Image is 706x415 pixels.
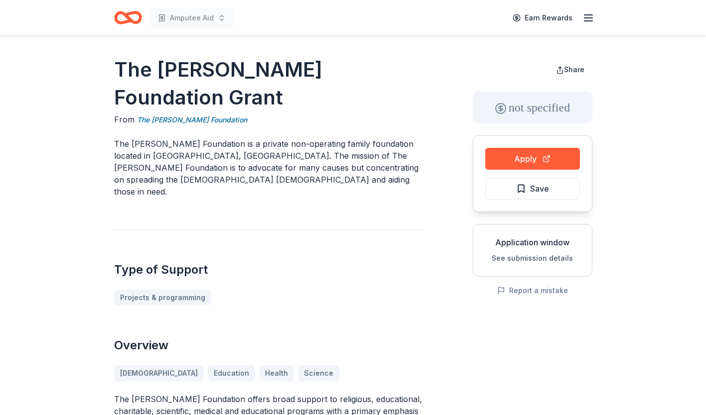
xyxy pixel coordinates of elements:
button: Report a mistake [497,285,568,297]
button: Share [548,60,592,80]
p: The [PERSON_NAME] Foundation is a private non-operating family foundation located in [GEOGRAPHIC_... [114,138,425,198]
span: Save [530,182,549,195]
div: From [114,113,425,126]
h1: The [PERSON_NAME] Foundation Grant [114,56,425,111]
button: Amputee Aid [150,8,234,28]
button: See submission details [492,252,573,264]
span: Amputee Aid [170,12,214,24]
a: Earn Rewards [507,9,578,27]
span: Share [564,65,584,74]
button: Save [485,178,580,200]
div: not specified [473,92,592,123]
a: Projects & programming [114,290,211,306]
a: The [PERSON_NAME] Foundation [137,114,247,126]
h2: Overview [114,337,425,353]
div: Application window [481,236,584,248]
a: Home [114,6,142,29]
h2: Type of Support [114,262,425,278]
button: Apply [485,148,580,170]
